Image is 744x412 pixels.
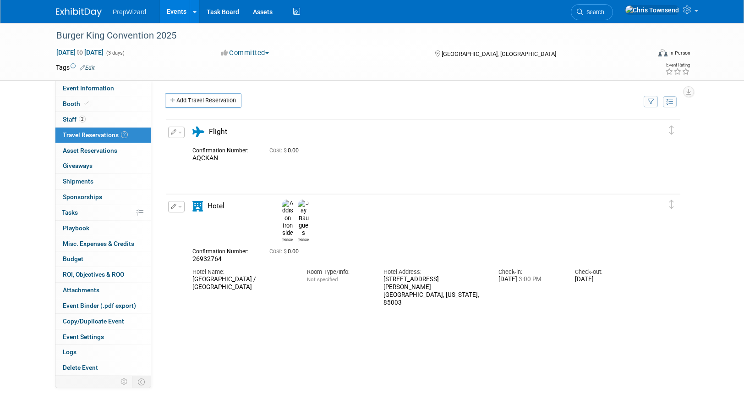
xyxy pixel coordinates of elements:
[63,364,98,371] span: Delete Event
[596,48,690,61] div: Event Format
[55,205,151,220] a: Tasks
[55,221,151,236] a: Playbook
[63,286,99,294] span: Attachments
[192,245,256,255] div: Confirmation Number:
[55,298,151,313] a: Event Binder (.pdf export)
[269,248,288,255] span: Cost: $
[63,240,134,247] span: Misc. Expenses & Credits
[63,131,128,139] span: Travel Reservations
[269,147,288,154] span: Cost: $
[55,236,151,251] a: Misc. Expenses & Credits
[307,268,370,276] div: Room Type/Info:
[282,200,293,236] img: Addison Ironside
[192,268,293,276] div: Hotel Name:
[498,276,561,284] div: [DATE]
[575,268,638,276] div: Check-out:
[55,112,151,127] a: Staff2
[669,50,690,56] div: In-Person
[55,329,151,345] a: Event Settings
[56,8,102,17] img: ExhibitDay
[55,81,151,96] a: Event Information
[116,376,132,388] td: Personalize Event Tab Strip
[63,162,93,169] span: Giveaways
[192,201,203,212] i: Hotel
[575,276,638,284] div: [DATE]
[80,65,95,71] a: Edit
[571,4,613,20] a: Search
[307,276,338,283] span: Not specified
[63,84,114,92] span: Event Information
[63,193,102,200] span: Sponsorships
[295,200,312,242] div: Jay Baugues
[208,202,224,210] span: Hotel
[192,255,222,262] span: 26932764
[192,145,256,154] div: Confirmation Number:
[63,333,104,340] span: Event Settings
[63,224,89,232] span: Playbook
[498,268,561,276] div: Check-in:
[55,314,151,329] a: Copy/Duplicate Event
[84,101,89,106] i: Booth reservation complete
[63,271,124,278] span: ROI, Objectives & ROO
[53,28,636,44] div: Burger King Convention 2025
[55,96,151,111] a: Booth
[55,345,151,360] a: Logs
[76,49,84,56] span: to
[132,376,151,388] td: Toggle Event Tabs
[665,63,690,67] div: Event Rating
[55,267,151,282] a: ROI, Objectives & ROO
[383,276,484,306] div: [STREET_ADDRESS][PERSON_NAME] [GEOGRAPHIC_DATA], [US_STATE], 85003
[63,100,91,107] span: Booth
[63,317,124,325] span: Copy/Duplicate Event
[63,147,117,154] span: Asset Reservations
[282,237,293,242] div: Addison Ironside
[648,99,654,105] i: Filter by Traveler
[113,8,146,16] span: PrepWizard
[192,154,218,161] span: AQCKAN
[625,5,679,15] img: Chris Townsend
[269,248,302,255] span: 0.00
[383,268,484,276] div: Hotel Address:
[442,50,556,57] span: [GEOGRAPHIC_DATA], [GEOGRAPHIC_DATA]
[517,276,542,283] span: 3:00 PM
[669,200,674,209] i: Click and drag to move item
[105,50,125,56] span: (3 days)
[583,9,604,16] span: Search
[63,116,86,123] span: Staff
[63,178,93,185] span: Shipments
[63,255,83,262] span: Budget
[63,348,77,356] span: Logs
[658,49,667,56] img: Format-Inperson.png
[55,283,151,298] a: Attachments
[55,158,151,173] a: Giveaways
[55,143,151,158] a: Asset Reservations
[62,209,78,216] span: Tasks
[269,147,302,154] span: 0.00
[192,276,293,291] div: [GEOGRAPHIC_DATA] / [GEOGRAPHIC_DATA]
[56,63,95,72] td: Tags
[218,48,273,58] button: Committed
[55,360,151,375] a: Delete Event
[55,251,151,267] a: Budget
[121,131,128,138] span: 2
[79,116,86,122] span: 2
[63,302,136,309] span: Event Binder (.pdf export)
[165,93,241,108] a: Add Travel Reservation
[55,128,151,143] a: Travel Reservations2
[55,174,151,189] a: Shipments
[209,128,227,136] span: Flight
[298,237,309,242] div: Jay Baugues
[56,48,104,56] span: [DATE] [DATE]
[192,127,204,137] i: Flight
[669,126,674,135] i: Click and drag to move item
[279,200,295,242] div: Addison Ironside
[298,200,309,236] img: Jay Baugues
[55,189,151,205] a: Sponsorships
